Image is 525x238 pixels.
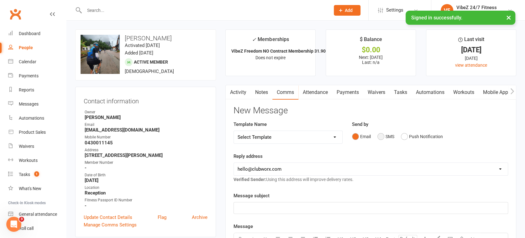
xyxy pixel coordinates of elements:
[432,47,510,53] div: [DATE]
[226,85,251,100] a: Activity
[85,185,207,191] div: Location
[234,223,253,230] label: Message
[8,55,66,69] a: Calendar
[377,131,394,142] button: SMS
[85,153,207,158] strong: [STREET_ADDRESS][PERSON_NAME]
[85,165,207,171] strong: -
[8,221,66,235] a: Roll call
[19,73,39,78] div: Payments
[85,172,207,178] div: Date of Birth
[458,35,484,47] div: Last visit
[19,186,41,191] div: What's New
[8,6,23,22] a: Clubworx
[85,115,207,120] strong: [PERSON_NAME]
[19,59,36,64] div: Calendar
[19,116,44,121] div: Automations
[8,207,66,221] a: General attendance kiosk mode
[345,8,353,13] span: Add
[85,109,207,115] div: Owner
[234,177,266,182] strong: Verified Sender:
[19,144,34,149] div: Waivers
[298,85,332,100] a: Attendance
[19,87,34,92] div: Reports
[19,158,38,163] div: Workouts
[412,85,449,100] a: Automations
[125,50,153,56] time: Added [DATE]
[84,214,132,221] a: Update Contact Details
[19,217,24,222] span: 3
[81,35,211,42] h3: [PERSON_NAME]
[85,134,207,140] div: Mobile Number
[503,11,514,24] button: ×
[19,31,40,36] div: Dashboard
[234,121,267,128] label: Template Name
[8,168,66,182] a: Tasks 1
[456,10,497,16] div: VibeZ 24/7 Fitness
[8,69,66,83] a: Payments
[125,69,174,74] span: [DEMOGRAPHIC_DATA]
[272,85,298,100] a: Comms
[134,59,168,65] span: Active member
[255,55,285,60] span: Does not expire
[332,55,410,65] p: Next: [DATE] Last: n/a
[34,171,39,177] span: 1
[441,4,453,17] div: VF
[85,122,207,128] div: Email
[81,35,120,74] img: image1753258609.png
[252,35,289,47] div: Memberships
[8,27,66,41] a: Dashboard
[19,226,34,231] div: Roll call
[8,97,66,111] a: Messages
[363,85,390,100] a: Waivers
[352,121,368,128] label: Send by
[234,177,354,182] span: Using this address will improve delivery rates.
[390,85,412,100] a: Tasks
[8,139,66,153] a: Waivers
[352,131,371,142] button: Email
[234,192,270,199] label: Message subject
[479,85,512,100] a: Mobile App
[332,47,410,53] div: $0.00
[234,106,508,116] h3: New Message
[85,203,207,209] strong: -
[455,63,487,68] a: view attendance
[334,5,360,16] button: Add
[85,178,207,183] strong: [DATE]
[158,214,166,221] a: Flag
[8,41,66,55] a: People
[19,212,57,217] div: General attendance
[6,217,21,232] iframe: Intercom live chat
[234,153,263,160] label: Reply address
[8,111,66,125] a: Automations
[8,125,66,139] a: Product Sales
[19,130,46,135] div: Product Sales
[456,5,497,10] div: VibeZ 24/7 Fitness
[386,3,403,17] span: Settings
[252,37,256,43] i: ✓
[8,182,66,196] a: What's New
[411,15,462,21] span: Signed in successfully.
[8,83,66,97] a: Reports
[251,85,272,100] a: Notes
[360,35,382,47] div: $ Balance
[19,45,33,50] div: People
[8,153,66,168] a: Workouts
[449,85,479,100] a: Workouts
[85,197,207,203] div: Fitness Passport ID Number
[84,221,137,229] a: Manage Comms Settings
[19,172,30,177] div: Tasks
[192,214,207,221] a: Archive
[401,131,443,142] button: Push Notification
[85,127,207,133] strong: [EMAIL_ADDRESS][DOMAIN_NAME]
[85,190,207,196] strong: Reception
[432,55,510,62] div: [DATE]
[85,140,207,146] strong: 0430011145
[85,160,207,166] div: Member Number
[82,6,326,15] input: Search...
[125,43,160,48] time: Activated [DATE]
[332,85,363,100] a: Payments
[19,101,39,106] div: Messages
[231,49,326,54] strong: VibeZ Freedom NO Contract Membership 31.90
[84,95,207,105] h3: Contact information
[85,147,207,153] div: Address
